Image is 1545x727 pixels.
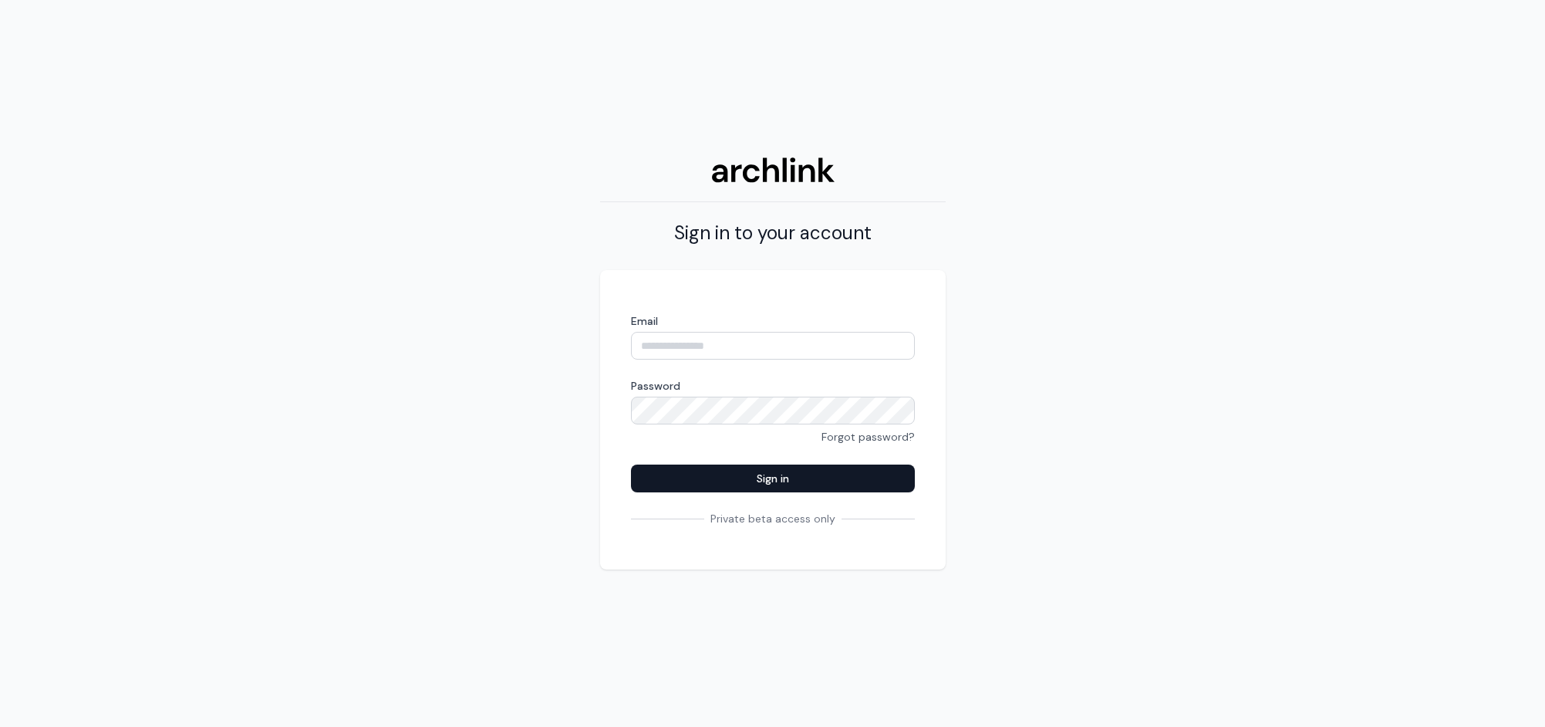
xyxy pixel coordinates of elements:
a: Forgot password? [821,430,915,444]
span: Private beta access only [704,511,842,526]
img: Archlink [711,157,835,183]
h2: Sign in to your account [600,221,946,245]
label: Password [631,378,915,394]
button: Sign in [631,465,915,492]
label: Email [631,313,915,329]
